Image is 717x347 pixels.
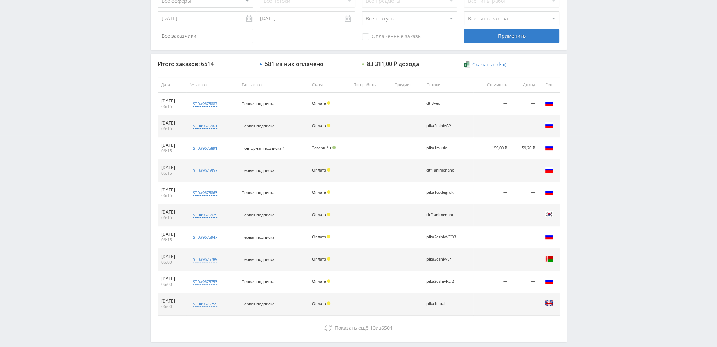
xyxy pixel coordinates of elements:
[161,304,183,310] div: 06:00
[545,232,553,241] img: rus.png
[426,235,458,239] div: pika2ozhivVEO3
[472,62,506,67] span: Скачать (.xlsx)
[511,293,538,315] td: —
[545,277,553,285] img: rus.png
[426,146,458,150] div: pika1music
[473,93,511,115] td: —
[312,101,326,106] span: Оплата
[426,168,458,173] div: dtf1animenano
[511,226,538,249] td: —
[242,212,274,217] span: Первая подписка
[473,204,511,226] td: —
[327,257,330,261] span: Холд
[511,271,538,293] td: —
[161,259,183,265] div: 06:00
[193,145,217,151] div: std#9675891
[351,77,391,93] th: Тип работы
[193,168,217,173] div: std#9675957
[545,188,553,196] img: rus.png
[473,77,511,93] th: Стоимость
[161,193,183,198] div: 06:15
[242,101,274,106] span: Первая подписка
[312,301,326,306] span: Оплата
[158,321,560,335] button: Показать ещё 10из6504
[426,101,458,106] div: dtf3veo
[327,168,330,172] span: Холд
[242,234,274,240] span: Первая подписка
[158,61,253,67] div: Итого заказов: 6514
[362,33,422,40] span: Оплаченные заказы
[327,101,330,105] span: Холд
[242,279,274,284] span: Первая подписка
[193,190,217,196] div: std#9675863
[193,101,217,107] div: std#9675887
[161,232,183,237] div: [DATE]
[391,77,423,93] th: Предмет
[161,120,183,126] div: [DATE]
[312,256,326,262] span: Оплата
[312,190,326,195] span: Оплата
[332,146,336,149] span: Подтвержден
[265,61,323,67] div: 581 из них оплачено
[161,98,183,104] div: [DATE]
[370,324,376,331] span: 10
[161,282,183,287] div: 06:00
[473,137,511,160] td: 199,00 ₽
[327,190,330,194] span: Холд
[473,160,511,182] td: —
[511,93,538,115] td: —
[511,204,538,226] td: —
[426,213,458,217] div: dtf1animenano
[158,77,186,93] th: Дата
[312,234,326,239] span: Оплата
[193,212,217,218] div: std#9675925
[242,301,274,306] span: Первая подписка
[242,257,274,262] span: Первая подписка
[473,115,511,137] td: —
[545,166,553,174] img: rus.png
[367,61,419,67] div: 83 311,00 ₽ дохода
[426,279,458,284] div: pika2ozhivKLI2
[312,279,326,284] span: Оплата
[312,167,326,173] span: Оплата
[545,143,553,152] img: rus.png
[426,301,458,306] div: pika1natal
[327,235,330,238] span: Холд
[158,29,253,43] input: Все заказчики
[312,145,331,150] span: Завершён
[242,190,274,195] span: Первая подписка
[511,115,538,137] td: —
[161,165,183,170] div: [DATE]
[161,215,183,221] div: 06:15
[161,126,183,132] div: 06:15
[193,123,217,129] div: std#9675961
[511,249,538,271] td: —
[327,124,330,127] span: Холд
[381,324,393,331] span: 6504
[193,257,217,262] div: std#9675789
[327,213,330,216] span: Холд
[473,249,511,271] td: —
[511,77,538,93] th: Доход
[426,257,458,262] div: pika2ozhivAP
[464,61,470,68] img: xlsx
[161,298,183,304] div: [DATE]
[327,301,330,305] span: Холд
[545,121,553,130] img: rus.png
[242,168,274,173] span: Первая подписка
[161,276,183,282] div: [DATE]
[193,234,217,240] div: std#9675947
[545,210,553,219] img: kor.png
[161,104,183,109] div: 06:15
[426,124,458,128] div: pika2ozhivAP
[545,255,553,263] img: blr.png
[161,170,183,176] div: 06:15
[161,254,183,259] div: [DATE]
[473,293,511,315] td: —
[511,182,538,204] td: —
[242,145,285,151] span: Повторная подписка 1
[473,182,511,204] td: —
[464,29,559,43] div: Применить
[335,324,369,331] span: Показать ещё
[539,77,560,93] th: Гео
